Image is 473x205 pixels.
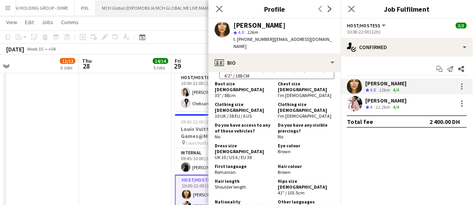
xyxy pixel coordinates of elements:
[215,178,272,184] h5: Hair length
[215,134,220,140] span: No
[215,81,272,92] h5: Bust size [DEMOGRAPHIC_DATA]
[278,163,335,169] h5: Hair colour
[58,17,82,27] a: Comms
[25,19,34,26] span: Edit
[96,0,239,16] button: MCH Global (EXPOMOBILIA MCH GLOBAL ME LIVE MARKETING LLC)
[181,119,224,125] span: 09:45-22:00 (12h15m)
[278,113,331,119] span: I'm [DEMOGRAPHIC_DATA]
[341,4,473,14] h3: Job Fulfilment
[278,122,335,134] h5: Do you have any visible piercings?
[278,190,305,196] span: 41" / 103.5cm
[430,118,461,125] div: 2 400.00 DH
[6,19,17,26] span: View
[278,148,291,154] span: Brown
[42,19,53,26] span: Jobs
[278,134,283,140] span: No
[347,23,387,28] button: Host/Hostess
[61,19,79,26] span: Comms
[366,97,407,104] div: [PERSON_NAME]
[215,163,272,169] h5: First language
[26,46,45,52] span: Week 35
[245,29,259,35] span: 12km
[278,169,291,175] span: Brown
[208,53,341,72] div: Bio
[175,57,181,64] span: Fri
[370,87,376,93] span: 4.8
[215,113,252,119] span: 10 UK / 38 EU / 6 US
[366,80,407,87] div: [PERSON_NAME]
[341,38,473,57] div: Confirmed
[215,169,236,175] span: Romanian
[81,62,92,71] span: 28
[3,17,20,27] a: View
[393,104,399,110] app-skills-label: 4/4
[278,81,335,92] h5: Chest size [DEMOGRAPHIC_DATA]
[22,17,37,27] a: Edit
[175,73,262,111] app-card-role: Host/Hostess2/210:00-22:00 (12h)[PERSON_NAME]Oleksandryna Bezrodnaia
[233,22,286,29] div: [PERSON_NAME]
[278,101,335,113] h5: Clothing size [DEMOGRAPHIC_DATA]
[75,0,96,16] button: PIXL
[215,184,246,190] span: Shoulder length
[370,104,373,110] span: 4
[60,65,75,71] div: 6 Jobs
[378,87,392,94] div: 12km
[175,125,262,140] h3: Louis Vuitton Animation Games@MOE
[82,57,92,64] span: Thu
[186,140,243,146] span: Louis Vuitton-[GEOGRAPHIC_DATA]
[39,17,56,27] a: Jobs
[347,118,373,125] div: Total fee
[153,58,168,64] span: 14/14
[174,62,181,71] span: 29
[215,143,272,154] h5: Dress size [DEMOGRAPHIC_DATA]
[6,45,24,53] div: [DATE]
[347,23,381,28] span: Host/Hostess
[215,154,252,160] span: UK 10 / US 6 / EU 38
[215,122,272,134] h5: Do you have access to any of these vehicles?
[374,104,392,111] div: 11.2km
[233,36,332,49] span: | [EMAIL_ADDRESS][DOMAIN_NAME]
[278,92,331,98] span: I'm [DEMOGRAPHIC_DATA]
[278,178,335,190] h5: Hips size [DEMOGRAPHIC_DATA]
[233,36,274,42] span: t. [PHONE_NUMBER]
[347,29,467,35] div: 10:00-22:00 (12h)
[175,148,262,175] app-card-role: Internal1/109:45-10:00 (15m)[PERSON_NAME]
[215,199,272,205] h5: Nationality
[238,29,244,35] span: 4.8
[215,101,272,113] h5: Clothing size [DEMOGRAPHIC_DATA]
[393,87,399,93] app-skills-label: 4/4
[48,46,56,52] div: +04
[215,92,236,98] span: 35" / 88cm
[278,199,335,205] h5: Other languages
[456,23,467,28] span: 3/3
[278,143,335,148] h5: Eye colour
[60,58,75,64] span: 11/12
[208,4,341,14] h3: Profile
[153,65,168,71] div: 5 Jobs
